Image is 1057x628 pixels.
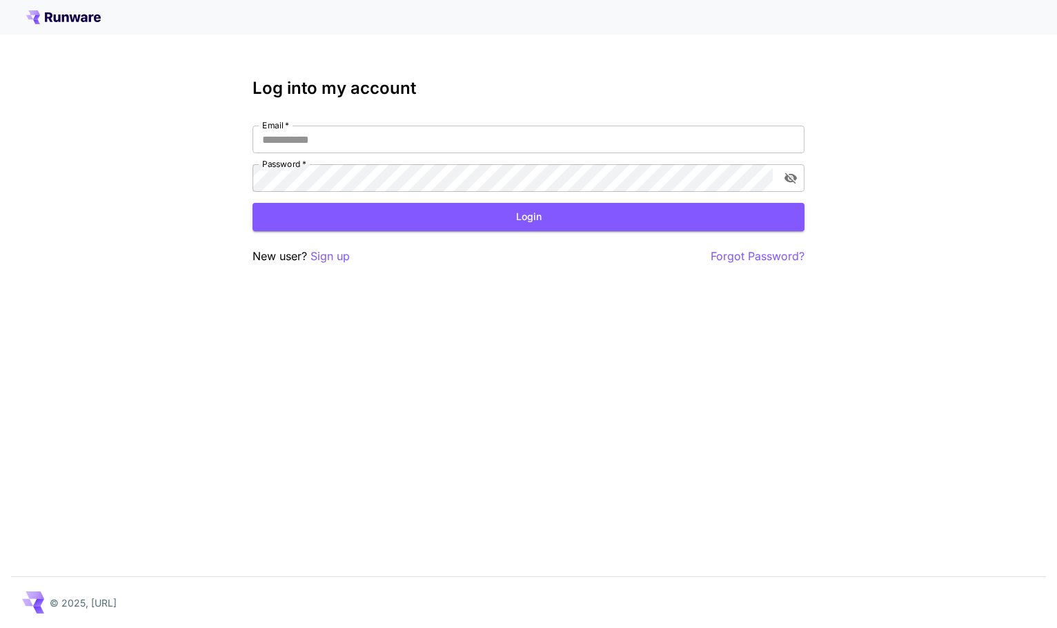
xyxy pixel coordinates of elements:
button: Forgot Password? [711,248,804,265]
p: New user? [253,248,350,265]
p: © 2025, [URL] [50,596,117,610]
label: Password [262,158,306,170]
label: Email [262,119,289,131]
h3: Log into my account [253,79,804,98]
button: Sign up [310,248,350,265]
button: Login [253,203,804,231]
button: toggle password visibility [778,166,803,190]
